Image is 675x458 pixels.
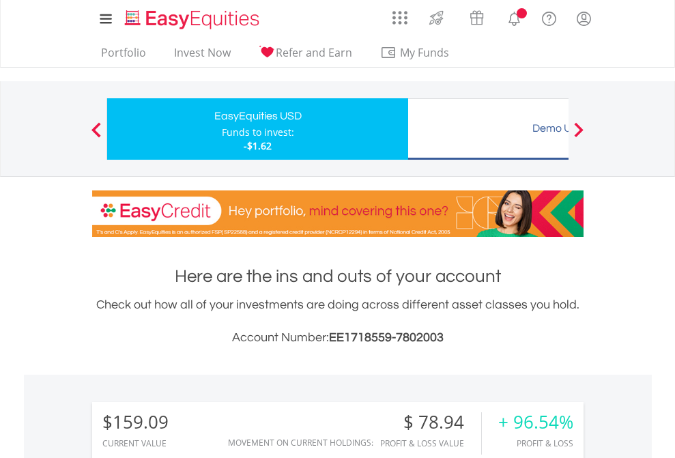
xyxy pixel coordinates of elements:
[115,106,400,126] div: EasyEquities USD
[497,3,532,31] a: Notifications
[425,7,448,29] img: thrive-v2.svg
[498,412,573,432] div: + 96.54%
[380,44,470,61] span: My Funds
[457,3,497,29] a: Vouchers
[566,3,601,33] a: My Profile
[380,439,481,448] div: Profit & Loss Value
[380,412,481,432] div: $ 78.94
[169,46,236,67] a: Invest Now
[276,45,352,60] span: Refer and Earn
[565,129,592,143] button: Next
[253,46,358,67] a: Refer and Earn
[83,129,110,143] button: Previous
[92,328,584,347] h3: Account Number:
[498,439,573,448] div: Profit & Loss
[119,3,265,31] a: Home page
[384,3,416,25] a: AppsGrid
[92,296,584,347] div: Check out how all of your investments are doing across different asset classes you hold.
[222,126,294,139] div: Funds to invest:
[102,439,169,448] div: CURRENT VALUE
[244,139,272,152] span: -$1.62
[228,438,373,447] div: Movement on Current Holdings:
[392,10,407,25] img: grid-menu-icon.svg
[102,412,169,432] div: $159.09
[92,190,584,237] img: EasyCredit Promotion Banner
[92,264,584,289] h1: Here are the ins and outs of your account
[329,331,444,344] span: EE1718559-7802003
[96,46,152,67] a: Portfolio
[532,3,566,31] a: FAQ's and Support
[465,7,488,29] img: vouchers-v2.svg
[122,8,265,31] img: EasyEquities_Logo.png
